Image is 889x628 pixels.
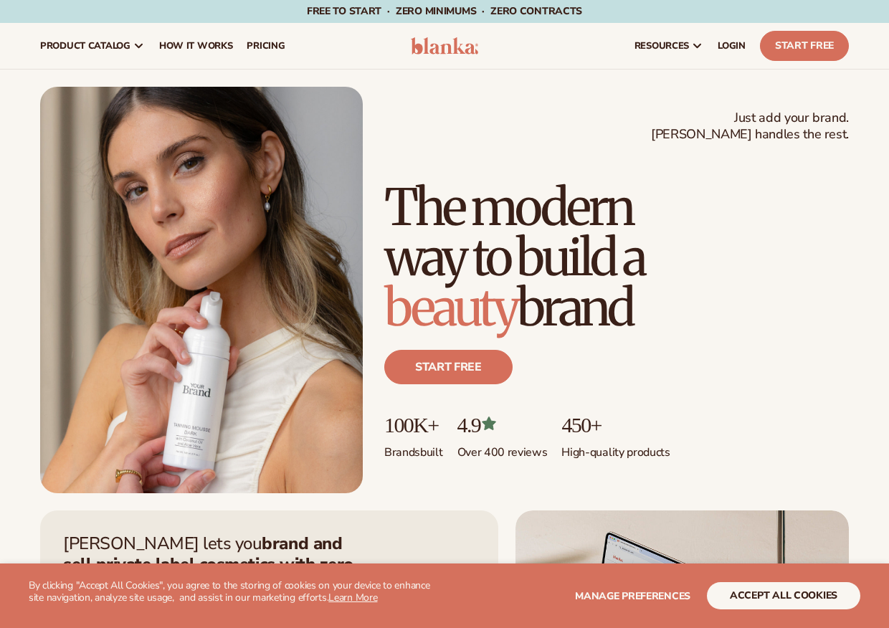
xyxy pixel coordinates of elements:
span: resources [634,40,689,52]
a: Start Free [760,31,849,61]
button: Manage preferences [575,582,690,609]
span: How It Works [159,40,233,52]
p: Over 400 reviews [457,437,548,460]
a: product catalog [33,23,152,69]
p: 100K+ [384,413,443,437]
a: resources [627,23,710,69]
span: Free to start · ZERO minimums · ZERO contracts [307,4,582,18]
span: beauty [384,276,517,339]
h1: The modern way to build a brand [384,182,849,333]
a: pricing [239,23,292,69]
a: How It Works [152,23,240,69]
span: product catalog [40,40,130,52]
span: pricing [247,40,285,52]
a: Learn More [328,591,377,604]
p: By clicking "Accept All Cookies", you agree to the storing of cookies on your device to enhance s... [29,580,444,604]
span: LOGIN [718,40,746,52]
span: Just add your brand. [PERSON_NAME] handles the rest. [651,110,849,143]
p: Brands built [384,437,443,460]
p: High-quality products [561,437,670,460]
p: 450+ [561,413,670,437]
img: logo [411,37,478,54]
p: [PERSON_NAME] lets you —zero inventory, zero upfront costs, and we handle fulfillment for you. [63,533,371,616]
a: LOGIN [710,23,753,69]
span: Manage preferences [575,589,690,603]
a: Start free [384,350,513,384]
button: accept all cookies [707,582,860,609]
p: 4.9 [457,413,548,437]
img: Female holding tanning mousse. [40,87,363,493]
